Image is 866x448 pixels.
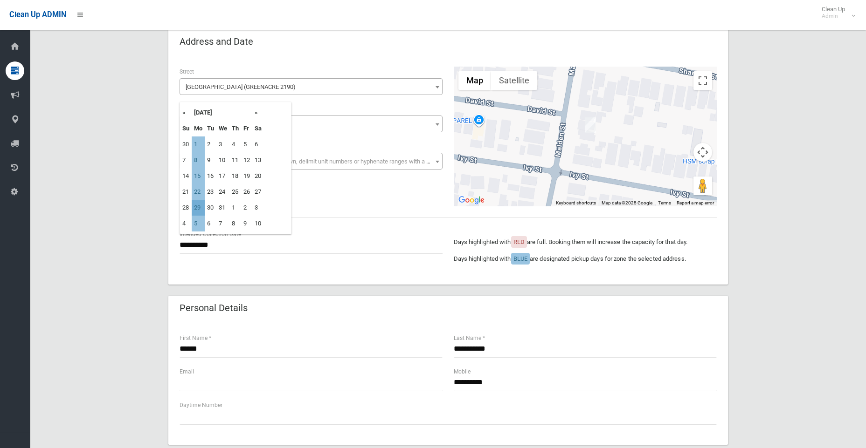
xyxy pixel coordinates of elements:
td: 21 [180,184,192,200]
td: 7 [180,152,192,168]
span: Maiden Street (GREENACRE 2190) [180,78,443,95]
td: 8 [192,152,205,168]
small: Admin [822,13,845,20]
td: 23 [205,184,216,200]
td: 6 [252,136,264,152]
td: 15 [192,168,205,184]
td: 16 [205,168,216,184]
td: 10 [216,152,229,168]
th: » [252,105,264,121]
button: Keyboard shortcuts [556,200,596,206]
td: 26 [241,184,252,200]
p: Days highlighted with are designated pickup days for zone the selected address. [454,253,717,265]
th: Fr [241,121,252,136]
img: Google [456,194,487,206]
td: 18 [229,168,241,184]
td: 29 [192,200,205,216]
span: RED [513,238,525,245]
td: 12 [241,152,252,168]
button: Toggle fullscreen view [693,71,712,90]
td: 9 [241,216,252,231]
td: 30 [180,136,192,152]
button: Show street map [458,71,491,90]
td: 8 [229,216,241,231]
td: 24 [216,184,229,200]
td: 4 [180,216,192,231]
td: 31 [216,200,229,216]
th: « [180,105,192,121]
td: 30 [205,200,216,216]
a: Report a map error [677,200,714,205]
td: 3 [216,136,229,152]
td: 7 [216,216,229,231]
span: 5 [182,118,440,131]
td: 13 [252,152,264,168]
th: Tu [205,121,216,136]
td: 20 [252,168,264,184]
td: 1 [192,136,205,152]
span: Clean Up [817,6,854,20]
th: Su [180,121,192,136]
td: 14 [180,168,192,184]
th: [DATE] [192,105,252,121]
span: Maiden Street (GREENACRE 2190) [182,81,440,94]
span: Select the unit number from the dropdown, delimit unit numbers or hyphenate ranges with a comma [186,158,446,165]
header: Personal Details [168,299,259,317]
td: 1 [229,200,241,216]
td: 2 [205,136,216,152]
td: 28 [180,200,192,216]
button: Show satellite imagery [491,71,537,90]
th: Sa [252,121,264,136]
header: Address and Date [168,33,264,51]
td: 2 [241,200,252,216]
th: Th [229,121,241,136]
a: Open this area in Google Maps (opens a new window) [456,194,487,206]
td: 6 [205,216,216,231]
td: 3 [252,200,264,216]
td: 17 [216,168,229,184]
th: Mo [192,121,205,136]
td: 19 [241,168,252,184]
div: 5 Maiden Street, GREENACRE NSW 2190 [585,117,596,133]
td: 4 [229,136,241,152]
td: 11 [229,152,241,168]
td: 5 [192,216,205,231]
p: Days highlighted with are full. Booking them will increase the capacity for that day. [454,237,717,248]
button: Map camera controls [693,143,712,162]
span: 5 [180,115,443,132]
td: 5 [241,136,252,152]
td: 27 [252,184,264,200]
td: 25 [229,184,241,200]
td: 10 [252,216,264,231]
span: BLUE [513,255,527,262]
td: 9 [205,152,216,168]
span: Map data ©2025 Google [602,200,652,205]
th: We [216,121,229,136]
span: Clean Up ADMIN [9,10,66,19]
button: Drag Pegman onto the map to open Street View [693,176,712,195]
td: 22 [192,184,205,200]
a: Terms (opens in new tab) [658,200,671,205]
